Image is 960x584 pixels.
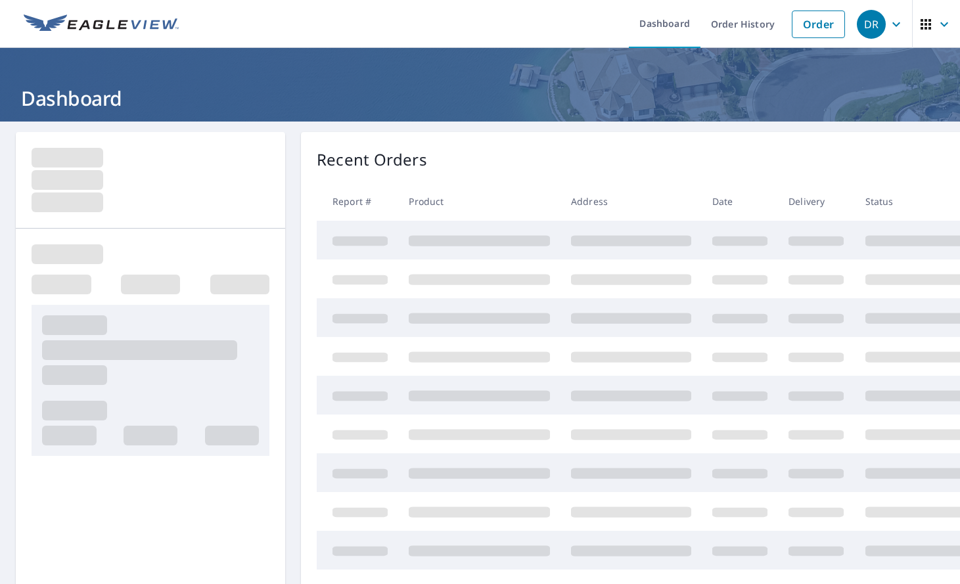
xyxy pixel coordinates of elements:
th: Date [702,182,778,221]
h1: Dashboard [16,85,944,112]
th: Product [398,182,560,221]
img: EV Logo [24,14,179,34]
p: Recent Orders [317,148,427,171]
th: Report # [317,182,398,221]
div: DR [857,10,886,39]
th: Delivery [778,182,854,221]
a: Order [792,11,845,38]
th: Address [560,182,702,221]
